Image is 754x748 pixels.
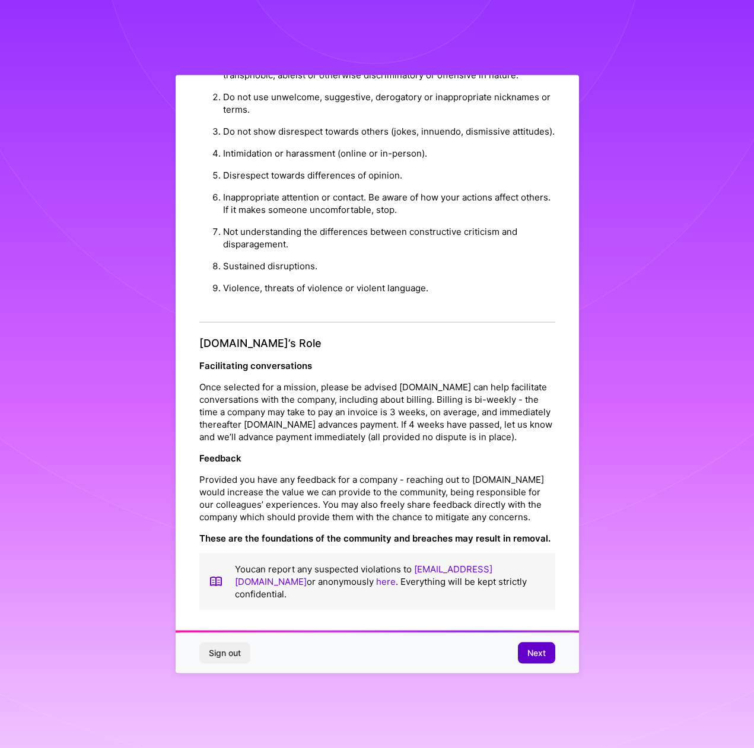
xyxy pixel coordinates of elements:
[199,452,241,463] strong: Feedback
[199,473,555,523] p: Provided you have any feedback for a company - reaching out to [DOMAIN_NAME] would increase the v...
[199,642,250,664] button: Sign out
[199,380,555,443] p: Once selected for a mission, please be advised [DOMAIN_NAME] can help facilitate conversations wi...
[235,563,492,587] a: [EMAIL_ADDRESS][DOMAIN_NAME]
[223,120,555,142] li: Do not show disrespect towards others (jokes, innuendo, dismissive attitudes).
[527,647,546,659] span: Next
[209,562,223,600] img: book icon
[223,86,555,120] li: Do not use unwelcome, suggestive, derogatory or inappropriate nicknames or terms.
[223,277,555,299] li: Violence, threats of violence or violent language.
[199,532,551,543] strong: These are the foundations of the community and breaches may result in removal.
[223,221,555,255] li: Not understanding the differences between constructive criticism and disparagement.
[376,575,396,587] a: here
[223,164,555,186] li: Disrespect towards differences of opinion.
[223,255,555,277] li: Sustained disruptions.
[223,186,555,221] li: Inappropriate attention or contact. Be aware of how your actions affect others. If it makes someo...
[518,642,555,664] button: Next
[235,562,546,600] p: You can report any suspected violations to or anonymously . Everything will be kept strictly conf...
[199,359,312,371] strong: Facilitating conversations
[209,647,241,659] span: Sign out
[199,337,555,350] h4: [DOMAIN_NAME]’s Role
[223,142,555,164] li: Intimidation or harassment (online or in-person).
